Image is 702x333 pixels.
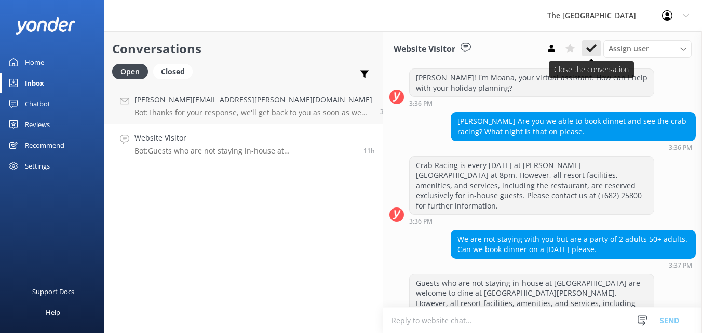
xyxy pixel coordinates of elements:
[25,93,50,114] div: Chatbot
[410,157,654,215] div: Crab Racing is every [DATE] at [PERSON_NAME][GEOGRAPHIC_DATA] at 8pm. However, all resort facilit...
[669,262,692,269] strong: 3:37 PM
[112,39,375,59] h2: Conversations
[669,145,692,151] strong: 3:36 PM
[380,107,388,116] span: 06:04am 13-Aug-2025 (UTC -10:00) Pacific/Honolulu
[394,43,455,56] h3: Website Visitor
[409,217,654,225] div: 09:36pm 12-Aug-2025 (UTC -10:00) Pacific/Honolulu
[410,69,654,96] div: [PERSON_NAME]! I'm Moana, your virtual assistant. How can I help with your holiday planning?
[134,108,372,117] p: Bot: Thanks for your response, we'll get back to you as soon as we can during opening hours.
[112,65,153,77] a: Open
[104,124,383,163] a: Website VisitorBot:Guests who are not staying in-house at [GEOGRAPHIC_DATA] are welcome to dine a...
[25,135,64,156] div: Recommend
[451,144,696,151] div: 09:36pm 12-Aug-2025 (UTC -10:00) Pacific/Honolulu
[16,17,75,34] img: yonder-white-logo.png
[451,113,695,140] div: [PERSON_NAME] Are you we able to book dinnet and see the crab racing? What night is that on please.
[112,64,148,79] div: Open
[363,146,375,155] span: 09:37pm 12-Aug-2025 (UTC -10:00) Pacific/Honolulu
[409,101,433,107] strong: 3:36 PM
[134,94,372,105] h4: [PERSON_NAME][EMAIL_ADDRESS][PERSON_NAME][DOMAIN_NAME]
[25,52,44,73] div: Home
[25,114,50,135] div: Reviews
[134,132,356,144] h4: Website Visitor
[153,65,198,77] a: Closed
[104,86,383,124] a: [PERSON_NAME][EMAIL_ADDRESS][PERSON_NAME][DOMAIN_NAME]Bot:Thanks for your response, we'll get bac...
[451,230,695,258] div: We are not staying with you but are a party of 2 adults 50+ adults. Can we book dinner on a [DATE...
[25,156,50,176] div: Settings
[609,43,649,54] span: Assign user
[46,302,60,323] div: Help
[134,146,356,156] p: Bot: Guests who are not staying in-house at [GEOGRAPHIC_DATA] are welcome to dine at [GEOGRAPHIC_...
[32,281,74,302] div: Support Docs
[451,261,696,269] div: 09:37pm 12-Aug-2025 (UTC -10:00) Pacific/Honolulu
[153,64,193,79] div: Closed
[410,274,654,332] div: Guests who are not staying in-house at [GEOGRAPHIC_DATA] are welcome to dine at [GEOGRAPHIC_DATA]...
[25,73,44,93] div: Inbox
[603,40,692,57] div: Assign User
[409,100,654,107] div: 09:36pm 12-Aug-2025 (UTC -10:00) Pacific/Honolulu
[409,218,433,225] strong: 3:36 PM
